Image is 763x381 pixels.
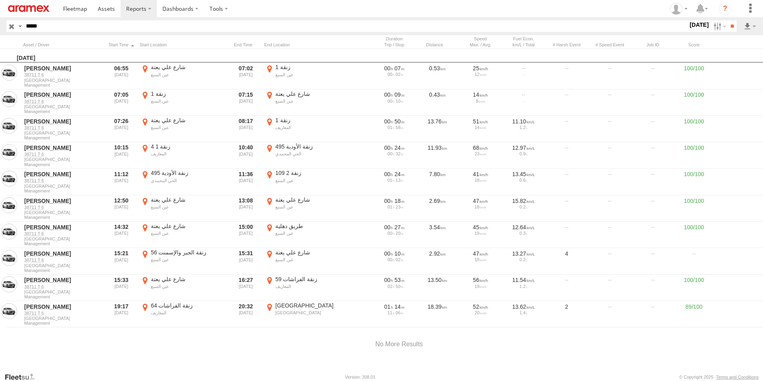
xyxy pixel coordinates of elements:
[505,204,542,209] div: 0.2
[384,250,393,257] span: 00
[275,98,351,104] div: عين السبع
[462,284,499,289] div: 19
[231,249,261,274] div: 15:31 [DATE]
[8,5,49,12] img: aramex-logo.svg
[505,197,542,204] div: 15.82
[676,63,712,88] div: 100/100
[395,310,403,315] span: 06
[1,144,17,160] a: View Asset in Asset Management
[24,151,102,157] a: 38711 T 6
[231,143,261,168] div: 10:40 [DATE]
[140,143,227,168] label: Click to View Event Location
[275,178,351,183] div: عين السبع
[387,284,394,289] span: 02
[24,303,102,310] a: [PERSON_NAME]
[505,144,542,151] div: 12.97
[140,302,227,327] label: Click to View Event Location
[231,42,261,48] div: Click to Sort
[264,117,352,141] label: Click to View Event Location
[395,224,405,230] span: 27
[376,65,413,72] div: [438s] 16/09/2025 06:55 - 16/09/2025 07:02
[151,222,226,230] div: شارع علي يعتة
[417,63,457,88] div: 0.53
[376,224,413,231] div: [1657s] 16/09/2025 14:32 - 16/09/2025 15:00
[275,302,351,309] div: [GEOGRAPHIC_DATA]
[1,65,17,81] a: View Asset in Asset Management
[462,125,499,130] div: 14
[417,302,457,327] div: 18.39
[384,118,393,125] span: 00
[24,224,102,231] a: [PERSON_NAME]
[387,125,394,130] span: 01
[275,125,351,130] div: المعاريف
[1,171,17,187] a: View Asset in Asset Management
[140,222,227,247] label: Click to View Event Location
[417,196,457,221] div: 2.69
[417,169,457,194] div: 7.80
[384,145,393,151] span: 00
[24,268,102,273] span: Filter Results to this Group
[462,151,499,156] div: 23
[275,117,351,124] div: زنقة 1
[275,276,351,283] div: 59 زنقة الفراشات
[505,118,542,125] div: 11.10
[417,117,457,141] div: 13.76
[24,171,102,178] a: [PERSON_NAME]
[387,310,394,315] span: 11
[24,204,102,210] a: 38711 T 6
[24,178,102,183] a: 38711 T 6
[505,310,542,315] div: 1.4
[462,91,499,98] div: 14
[264,302,352,327] label: Click to View Event Location
[275,204,351,210] div: عين السبع
[676,222,712,247] div: 100/100
[395,250,405,257] span: 10
[24,215,102,220] span: Filter Results to this Group
[140,196,227,221] label: Click to View Event Location
[231,63,261,88] div: 07:02 [DATE]
[1,303,17,319] a: View Asset in Asset Management
[743,20,757,32] label: Export results as...
[676,196,712,221] div: 100/100
[462,257,499,262] div: 18
[1,197,17,213] a: View Asset in Asset Management
[151,169,226,177] div: 495 زنقة الأودية
[395,72,403,77] span: 02
[140,90,227,115] label: Click to View Event Location
[667,3,690,15] div: Emad Mabrouk
[106,117,136,141] div: 07:26 [DATE]
[376,276,413,284] div: [3229s] 16/09/2025 15:33 - 16/09/2025 16:27
[151,230,226,236] div: عين السبع
[231,117,261,141] div: 08:17 [DATE]
[676,42,712,48] div: Score
[140,249,227,274] label: Click to View Event Location
[151,125,226,130] div: عين السبع
[151,284,226,289] div: عين السبع
[24,78,102,83] span: [GEOGRAPHIC_DATA]
[140,276,227,300] label: Click to View Event Location
[151,151,226,157] div: المعاريف
[264,222,352,247] label: Click to View Event Location
[1,276,17,292] a: View Asset in Asset Management
[395,277,405,283] span: 53
[275,90,351,97] div: شارع علي يعتة
[387,72,394,77] span: 00
[676,143,712,168] div: 100/100
[106,276,136,300] div: 15:33 [DATE]
[505,231,542,236] div: 0.3
[505,151,542,156] div: 0.9
[395,178,403,183] span: 13
[376,118,413,125] div: [3059s] 16/09/2025 07:26 - 16/09/2025 08:17
[24,290,102,294] span: [GEOGRAPHIC_DATA]
[151,310,226,316] div: المعاريف
[24,157,102,162] span: [GEOGRAPHIC_DATA]
[140,63,227,88] label: Click to View Event Location
[505,303,542,310] div: 13.62
[387,99,394,103] span: 00
[106,63,136,88] div: 06:55 [DATE]
[384,171,393,177] span: 00
[151,90,226,97] div: زنقة 1
[24,284,102,290] a: 38711 T 6
[106,222,136,247] div: 14:32 [DATE]
[275,169,351,177] div: 109 زنقة 2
